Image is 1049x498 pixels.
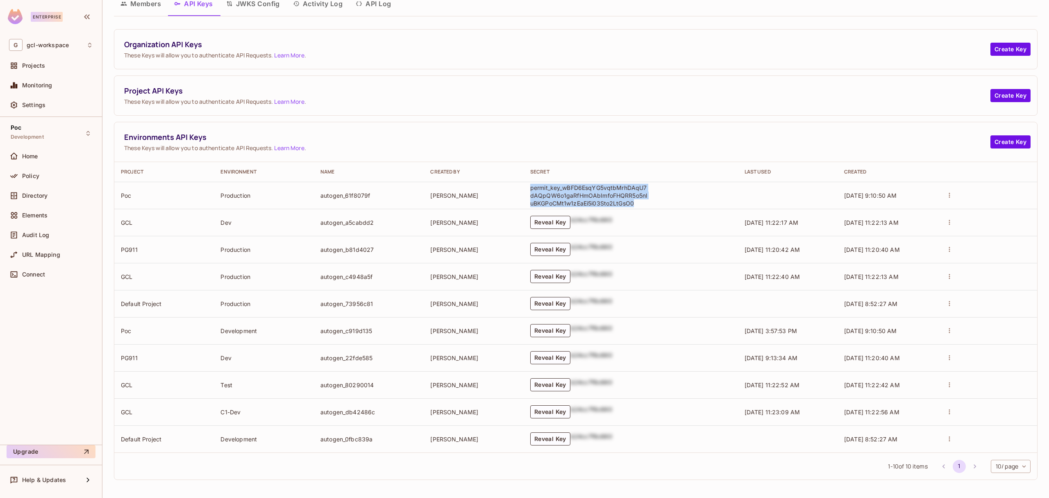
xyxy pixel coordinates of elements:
[214,317,313,344] td: Development
[314,290,424,317] td: autogen_73956c81
[944,271,955,282] button: actions
[745,381,800,388] span: [DATE] 11:22:52 AM
[844,219,899,226] span: [DATE] 11:22:13 AM
[124,39,990,50] span: Organization API Keys
[745,219,799,226] span: [DATE] 11:22:17 AM
[570,351,612,364] div: b24cc7f8c660
[214,182,313,209] td: Production
[124,51,990,59] span: These Keys will allow you to authenticate API Requests. .
[530,324,570,337] button: Reveal Key
[990,43,1031,56] button: Create Key
[990,89,1031,102] button: Create Key
[22,251,60,258] span: URL Mapping
[424,263,523,290] td: [PERSON_NAME]
[9,39,23,51] span: G
[214,236,313,263] td: Production
[991,460,1031,473] div: 10 / page
[424,236,523,263] td: [PERSON_NAME]
[745,409,800,416] span: [DATE] 11:23:09 AM
[424,290,523,317] td: [PERSON_NAME]
[570,378,612,391] div: b24cc7f8c660
[22,82,52,89] span: Monitoring
[114,182,214,209] td: Poc
[220,169,307,175] div: Environment
[570,324,612,337] div: b24cc7f8c660
[214,371,313,398] td: Test
[314,209,424,236] td: autogen_a5cabdd2
[570,432,612,445] div: b24cc7f8c660
[944,244,955,255] button: actions
[944,406,955,418] button: actions
[11,124,21,131] span: Poc
[314,236,424,263] td: autogen_b81d4027
[424,317,523,344] td: [PERSON_NAME]
[424,182,523,209] td: [PERSON_NAME]
[214,290,313,317] td: Production
[274,98,304,105] a: Learn More
[570,405,612,418] div: b24cc7f8c660
[22,62,45,69] span: Projects
[944,352,955,363] button: actions
[314,317,424,344] td: autogen_c919d135
[424,398,523,425] td: [PERSON_NAME]
[530,432,570,445] button: Reveal Key
[22,102,45,108] span: Settings
[114,371,214,398] td: GCL
[121,169,207,175] div: Project
[274,144,304,152] a: Learn More
[424,209,523,236] td: [PERSON_NAME]
[314,425,424,452] td: autogen_0fbc839a
[530,270,570,283] button: Reveal Key
[844,246,900,253] span: [DATE] 11:20:40 AM
[844,354,900,361] span: [DATE] 11:20:40 AM
[22,212,48,219] span: Elements
[124,144,990,152] span: These Keys will allow you to authenticate API Requests. .
[844,300,898,307] span: [DATE] 8:52:27 AM
[944,325,955,336] button: actions
[214,425,313,452] td: Development
[214,263,313,290] td: Production
[27,42,69,48] span: Workspace: gcl-workspace
[314,344,424,371] td: autogen_22fde585
[844,381,900,388] span: [DATE] 11:22:42 AM
[844,273,899,280] span: [DATE] 11:22:13 AM
[114,290,214,317] td: Default Project
[530,351,570,364] button: Reveal Key
[745,246,800,253] span: [DATE] 11:20:42 AM
[7,445,95,458] button: Upgrade
[745,169,831,175] div: Last Used
[8,9,23,24] img: SReyMgAAAABJRU5ErkJggg==
[124,98,990,105] span: These Keys will allow you to authenticate API Requests. .
[314,263,424,290] td: autogen_c4948a5f
[320,169,417,175] div: Name
[944,190,955,201] button: actions
[888,462,927,471] span: 1 - 10 of 10 items
[274,51,304,59] a: Learn More
[214,398,313,425] td: C1-Dev
[424,425,523,452] td: [PERSON_NAME]
[530,169,731,175] div: Secret
[114,263,214,290] td: GCL
[114,398,214,425] td: GCL
[570,216,612,229] div: b24cc7f8c660
[745,273,800,280] span: [DATE] 11:22:40 AM
[22,192,48,199] span: Directory
[424,371,523,398] td: [PERSON_NAME]
[530,184,649,207] p: permit_key_wBFD6EsqYG5vqtbMrhDAqU7dAQpQW6o1gaRfHmOAbImfoFHQRR5o5nluBKGPoCMt1w1zEaEi5i03Sto2LtGsO0
[22,271,45,278] span: Connect
[944,379,955,391] button: actions
[953,460,966,473] button: page 1
[22,153,38,160] span: Home
[11,134,44,140] span: Development
[530,216,570,229] button: Reveal Key
[745,354,798,361] span: [DATE] 9:13:34 AM
[430,169,517,175] div: Created By
[214,209,313,236] td: Dev
[944,217,955,228] button: actions
[844,169,931,175] div: Created
[214,344,313,371] td: Dev
[745,327,797,334] span: [DATE] 3:57:53 PM
[990,135,1031,148] button: Create Key
[22,477,66,483] span: Help & Updates
[114,317,214,344] td: Poc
